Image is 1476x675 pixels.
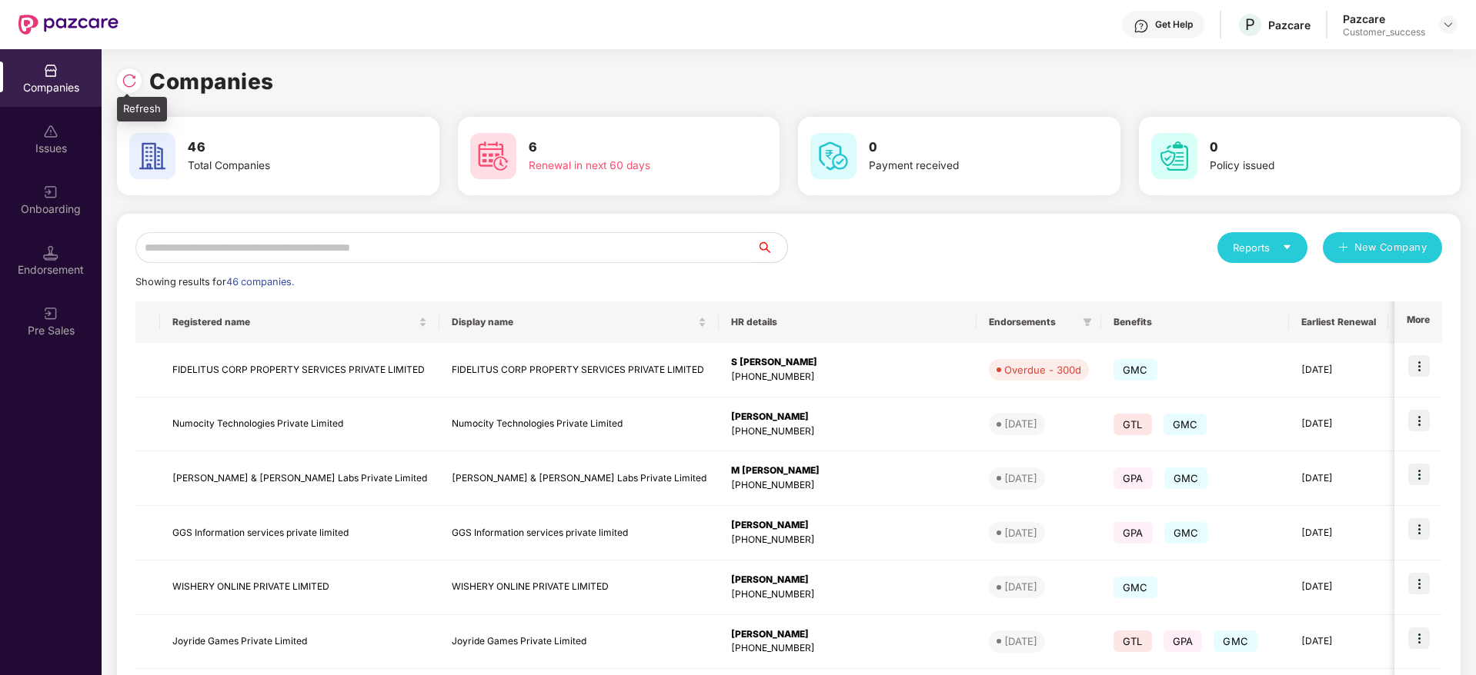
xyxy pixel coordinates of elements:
[1151,133,1197,179] img: svg+xml;base64,PHN2ZyB4bWxucz0iaHR0cDovL3d3dy53My5vcmcvMjAwMC9zdmciIHdpZHRoPSI2MCIgaGVpZ2h0PSI2MC...
[160,615,439,670] td: Joyride Games Private Limited
[1134,18,1149,34] img: svg+xml;base64,PHN2ZyBpZD0iSGVscC0zMngzMiIgeG1sbnM9Imh0dHA6Ly93d3cudzMub3JnLzIwMDAvc3ZnIiB3aWR0aD...
[43,245,58,261] img: svg+xml;base64,PHN2ZyB3aWR0aD0iMTQuNSIgaGVpZ2h0PSIxNC41IiB2aWV3Qm94PSIwIDAgMTYgMTYiIGZpbGw9Im5vbm...
[43,306,58,321] img: svg+xml;base64,PHN2ZyB3aWR0aD0iMjAiIGhlaWdodD0iMjAiIHZpZXdCb3g9IjAgMCAyMCAyMCIgZmlsbD0ibm9uZSIgeG...
[1004,471,1037,486] div: [DATE]
[1343,12,1425,26] div: Pazcare
[129,133,175,179] img: svg+xml;base64,PHN2ZyB4bWxucz0iaHR0cDovL3d3dy53My5vcmcvMjAwMC9zdmciIHdpZHRoPSI2MCIgaGVpZ2h0PSI2MC...
[1210,138,1404,158] h3: 0
[1164,630,1203,652] span: GPA
[1004,416,1037,431] div: [DATE]
[1164,522,1208,544] span: GMC
[1289,506,1388,560] td: [DATE]
[731,533,964,547] div: [PHONE_NUMBER]
[989,316,1077,328] span: Endorsements
[1268,18,1311,32] div: Pazcare
[1388,301,1454,343] th: Issues
[1004,525,1037,540] div: [DATE]
[160,506,439,560] td: GGS Information services private limited
[1408,410,1430,431] img: icon
[188,158,382,175] div: Total Companies
[1289,615,1388,670] td: [DATE]
[731,370,964,384] div: [PHONE_NUMBER]
[1210,158,1404,175] div: Policy issued
[731,355,964,370] div: S [PERSON_NAME]
[122,73,137,88] img: svg+xml;base64,PHN2ZyBpZD0iUmVsb2FkLTMyeDMyIiB4bWxucz0iaHR0cDovL3d3dy53My5vcmcvMjAwMC9zdmciIHdpZH...
[439,615,719,670] td: Joyride Games Private Limited
[439,451,719,506] td: [PERSON_NAME] & [PERSON_NAME] Labs Private Limited
[1408,573,1430,594] img: icon
[1289,301,1388,343] th: Earliest Renewal
[756,241,787,254] span: search
[756,232,788,263] button: search
[1354,240,1428,255] span: New Company
[1289,451,1388,506] td: [DATE]
[1004,633,1037,649] div: [DATE]
[731,410,964,424] div: [PERSON_NAME]
[1289,343,1388,397] td: [DATE]
[172,316,416,328] span: Registered name
[18,15,119,35] img: New Pazcare Logo
[452,316,695,328] span: Display name
[869,138,1063,158] h3: 0
[1442,18,1454,31] img: svg+xml;base64,PHN2ZyBpZD0iRHJvcGRvd24tMzJ4MzIiIHhtbG5zPSJodHRwOi8vd3d3LnczLm9yZy8yMDAwL3N2ZyIgd2...
[731,627,964,642] div: [PERSON_NAME]
[731,478,964,493] div: [PHONE_NUMBER]
[188,138,382,158] h3: 46
[810,133,857,179] img: svg+xml;base64,PHN2ZyB4bWxucz0iaHR0cDovL3d3dy53My5vcmcvMjAwMC9zdmciIHdpZHRoPSI2MCIgaGVpZ2h0PSI2MC...
[1338,242,1348,254] span: plus
[1408,627,1430,649] img: icon
[1004,362,1081,377] div: Overdue - 300d
[1114,630,1152,652] span: GTL
[160,301,439,343] th: Registered name
[149,65,274,98] h1: Companies
[1408,355,1430,377] img: icon
[470,133,516,179] img: svg+xml;base64,PHN2ZyB4bWxucz0iaHR0cDovL3d3dy53My5vcmcvMjAwMC9zdmciIHdpZHRoPSI2MCIgaGVpZ2h0PSI2MC...
[529,138,723,158] h3: 6
[439,301,719,343] th: Display name
[1233,240,1292,255] div: Reports
[43,124,58,139] img: svg+xml;base64,PHN2ZyBpZD0iSXNzdWVzX2Rpc2FibGVkIiB4bWxucz0iaHR0cDovL3d3dy53My5vcmcvMjAwMC9zdmciIH...
[1114,467,1153,489] span: GPA
[731,518,964,533] div: [PERSON_NAME]
[1114,577,1157,598] span: GMC
[1080,313,1095,331] span: filter
[1164,414,1207,435] span: GMC
[719,301,977,343] th: HR details
[731,641,964,656] div: [PHONE_NUMBER]
[731,587,964,602] div: [PHONE_NUMBER]
[43,185,58,200] img: svg+xml;base64,PHN2ZyB3aWR0aD0iMjAiIGhlaWdodD0iMjAiIHZpZXdCb3g9IjAgMCAyMCAyMCIgZmlsbD0ibm9uZSIgeG...
[439,397,719,452] td: Numocity Technologies Private Limited
[1083,318,1092,327] span: filter
[1408,518,1430,540] img: icon
[1004,579,1037,594] div: [DATE]
[43,63,58,78] img: svg+xml;base64,PHN2ZyBpZD0iQ29tcGFuaWVzIiB4bWxucz0iaHR0cDovL3d3dy53My5vcmcvMjAwMC9zdmciIHdpZHRoPS...
[731,573,964,587] div: [PERSON_NAME]
[1101,301,1289,343] th: Benefits
[1164,467,1208,489] span: GMC
[160,560,439,615] td: WISHERY ONLINE PRIVATE LIMITED
[1289,397,1388,452] td: [DATE]
[160,343,439,397] td: FIDELITUS CORP PROPERTY SERVICES PRIVATE LIMITED
[869,158,1063,175] div: Payment received
[731,424,964,439] div: [PHONE_NUMBER]
[160,397,439,452] td: Numocity Technologies Private Limited
[1343,26,1425,38] div: Customer_success
[731,464,964,478] div: M [PERSON_NAME]
[1114,522,1153,544] span: GPA
[439,560,719,615] td: WISHERY ONLINE PRIVATE LIMITED
[226,276,294,288] span: 46 companies.
[1155,18,1193,31] div: Get Help
[439,343,719,397] td: FIDELITUS CORP PROPERTY SERVICES PRIVATE LIMITED
[1289,560,1388,615] td: [DATE]
[1394,301,1442,343] th: More
[439,506,719,560] td: GGS Information services private limited
[1214,630,1257,652] span: GMC
[1323,232,1442,263] button: plusNew Company
[135,276,294,288] span: Showing results for
[1245,15,1255,34] span: P
[1408,464,1430,485] img: icon
[1114,414,1152,435] span: GTL
[529,158,723,175] div: Renewal in next 60 days
[117,97,167,121] div: Refresh
[160,451,439,506] td: [PERSON_NAME] & [PERSON_NAME] Labs Private Limited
